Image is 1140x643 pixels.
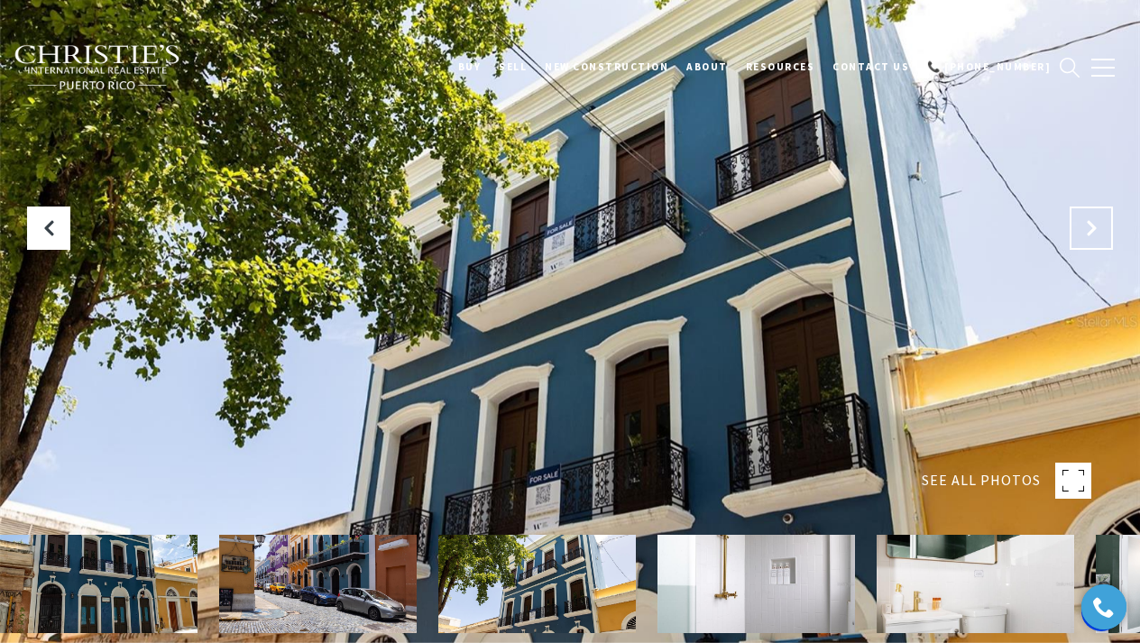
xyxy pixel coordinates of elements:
[27,207,70,250] button: Previous Slide
[449,44,491,89] a: BUY
[1060,58,1080,78] a: search
[922,469,1041,492] span: SEE ALL PHOTOS
[1070,207,1113,250] button: Next Slide
[823,44,918,89] a: Contact Us
[219,535,417,633] img: 9 CALLE DEL MERCADO
[14,44,181,91] img: Christie's International Real Estate black text logo
[877,535,1074,633] img: 9 CALLE DEL MERCADO
[1080,41,1126,94] button: button
[737,44,824,89] a: Resources
[490,44,536,89] a: SELL
[657,535,855,633] img: 9 CALLE DEL MERCADO
[545,60,668,73] span: New Construction
[832,60,909,73] span: Contact Us
[927,60,1051,73] span: 📞 [PHONE_NUMBER]
[918,44,1060,89] a: call 9393373000
[677,44,737,89] a: About
[438,535,636,633] img: 9 CALLE DEL MERCADO
[536,44,677,89] a: New Construction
